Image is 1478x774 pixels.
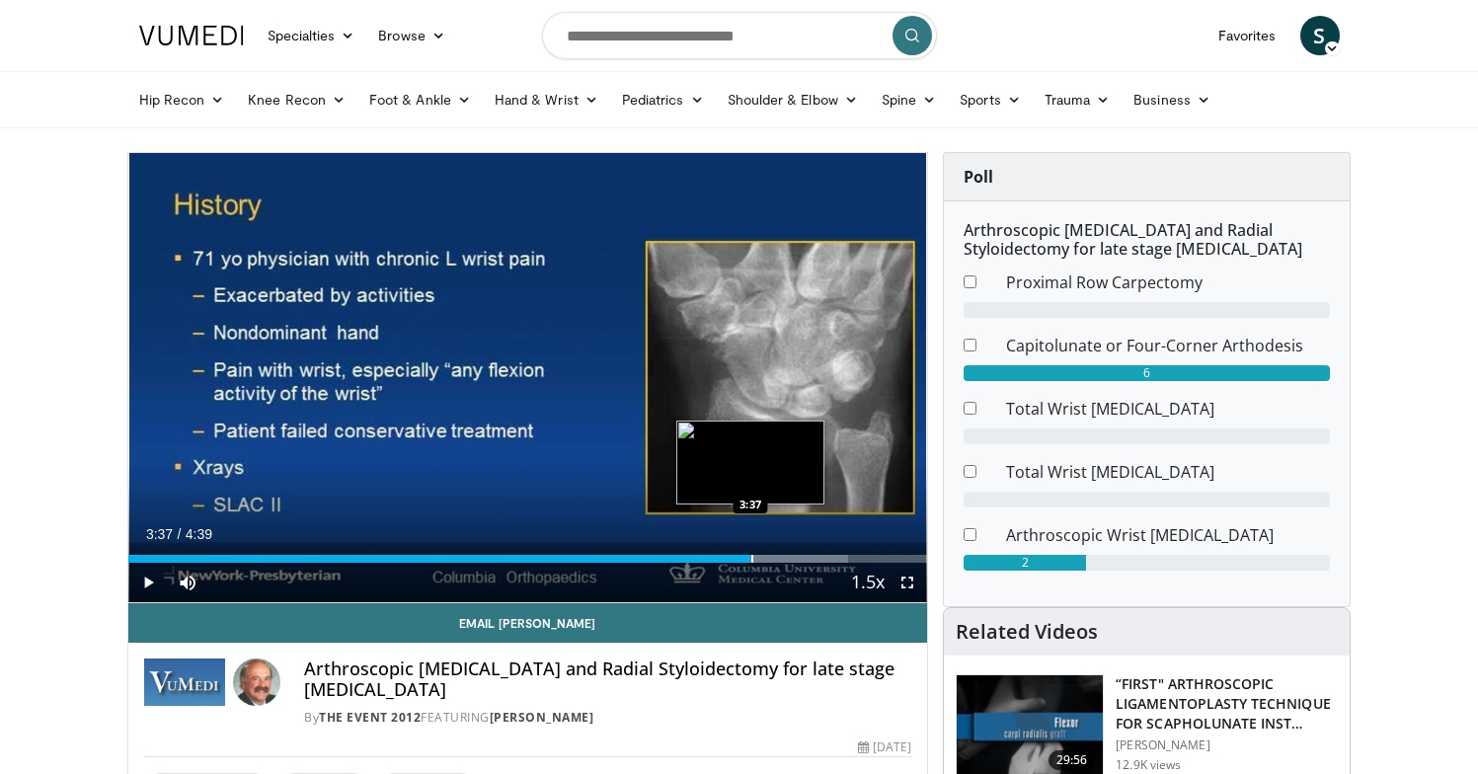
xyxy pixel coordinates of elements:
span: 4:39 [186,526,212,542]
a: Knee Recon [236,80,357,119]
a: Pediatrics [610,80,716,119]
p: [PERSON_NAME] [1116,737,1338,753]
span: 29:56 [1049,750,1096,770]
a: The Event 2012 [319,709,421,726]
h4: Arthroscopic [MEDICAL_DATA] and Radial Styloidectomy for late stage [MEDICAL_DATA] [304,658,911,701]
a: Specialties [256,16,367,55]
img: Avatar [233,658,280,706]
h3: “FIRST" ARTHROSCOPIC LIGAMENTOPLASTY TECHNIQUE FOR SCAPHOLUNATE INST… [1116,674,1338,734]
div: Progress Bar [128,555,928,563]
img: VuMedi Logo [139,26,244,45]
a: Business [1122,80,1222,119]
button: Fullscreen [888,563,927,602]
a: Browse [366,16,457,55]
img: The Event 2012 [144,658,226,706]
a: Hand & Wrist [483,80,610,119]
a: Favorites [1206,16,1288,55]
h6: Arthroscopic [MEDICAL_DATA] and Radial Styloidectomy for late stage [MEDICAL_DATA] [964,221,1330,259]
dd: Total Wrist [MEDICAL_DATA] [991,460,1345,484]
a: Email [PERSON_NAME] [128,603,928,643]
div: 6 [964,365,1330,381]
img: image.jpeg [676,421,824,504]
a: Trauma [1033,80,1123,119]
strong: Poll [964,166,993,188]
dd: Proximal Row Carpectomy [991,271,1345,294]
p: 12.9K views [1116,757,1181,773]
dd: Arthroscopic Wrist [MEDICAL_DATA] [991,523,1345,547]
a: Hip Recon [127,80,237,119]
dd: Total Wrist [MEDICAL_DATA] [991,397,1345,421]
video-js: Video Player [128,153,928,603]
dd: Capitolunate or Four-Corner Arthodesis [991,334,1345,357]
a: Foot & Ankle [357,80,483,119]
a: Spine [870,80,948,119]
a: Sports [948,80,1033,119]
div: By FEATURING [304,709,911,727]
a: S [1300,16,1340,55]
span: 3:37 [146,526,173,542]
input: Search topics, interventions [542,12,937,59]
button: Play [128,563,168,602]
button: Playback Rate [848,563,888,602]
h4: Related Videos [956,620,1098,644]
div: 2 [964,555,1086,571]
a: [PERSON_NAME] [490,709,594,726]
a: Shoulder & Elbow [716,80,870,119]
div: [DATE] [858,738,911,756]
span: / [178,526,182,542]
button: Mute [168,563,207,602]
